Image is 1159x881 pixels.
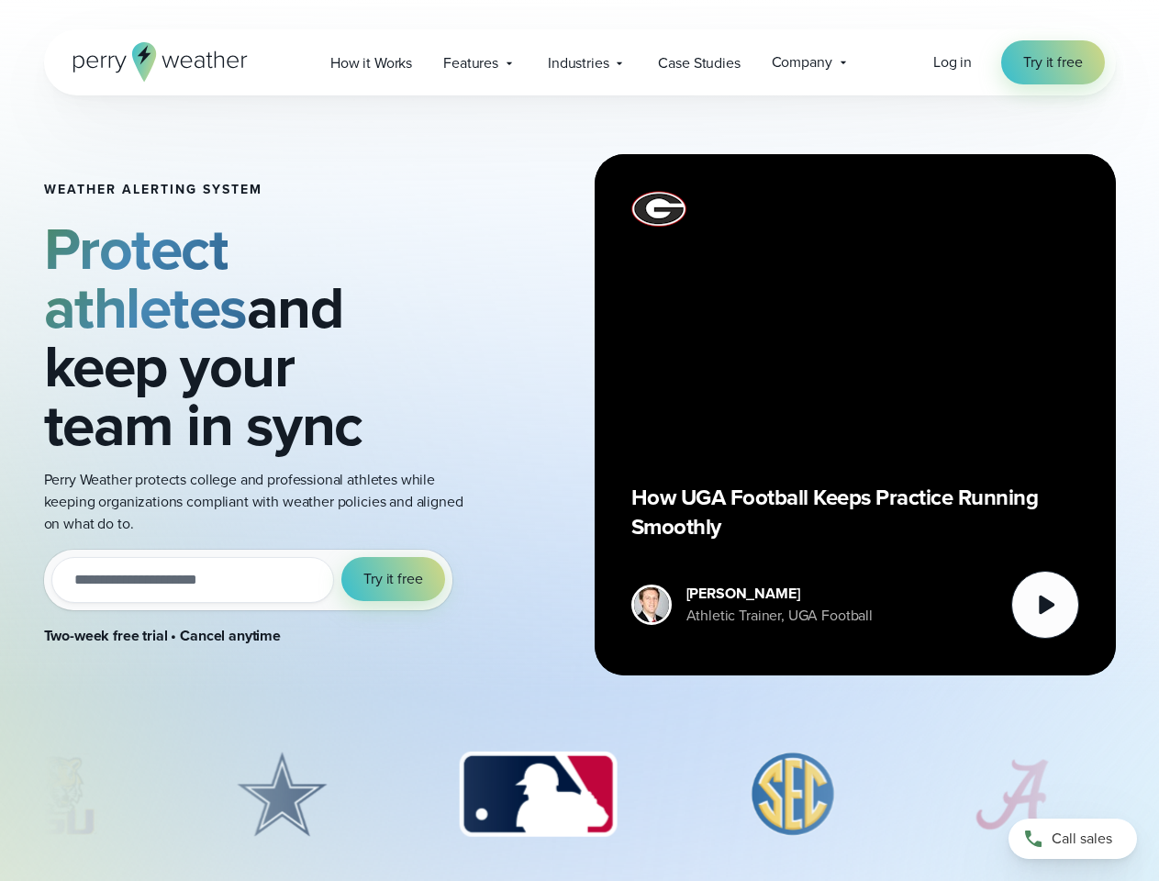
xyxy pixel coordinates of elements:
a: Try it free [1001,40,1104,84]
p: How UGA Football Keeps Practice Running Smoothly [631,483,1079,541]
span: Call sales [1052,828,1112,850]
a: Call sales [1009,819,1137,859]
div: slideshow [44,749,1116,850]
span: Try it free [363,568,422,590]
span: Try it free [1023,51,1082,73]
a: Log in [933,51,972,73]
h2: and keep your team in sync [44,219,474,454]
strong: Two-week free trial • Cancel anytime [44,625,282,646]
img: University-of-Alabama.svg [953,749,1073,841]
img: MLB.svg [440,749,634,841]
div: 4 of 8 [723,749,864,841]
div: 2 of 8 [211,749,352,841]
a: How it Works [315,44,428,82]
p: Perry Weather protects college and professional athletes while keeping organizations compliant wi... [44,469,474,535]
strong: Protect athletes [44,206,247,351]
h1: Weather Alerting System [44,183,474,197]
img: %E2%9C%85-Dallas-Cowboys.svg [211,749,352,841]
span: How it Works [330,52,412,74]
div: 3 of 8 [440,749,634,841]
button: Try it free [341,557,444,601]
div: [PERSON_NAME] [686,583,873,605]
div: Athletic Trainer, UGA Football [686,605,873,627]
span: Case Studies [658,52,740,74]
div: 5 of 8 [953,749,1073,841]
span: Industries [548,52,608,74]
span: Features [443,52,498,74]
span: Company [772,51,832,73]
a: Case Studies [642,44,755,82]
span: Log in [933,51,972,72]
img: %E2%9C%85-SEC.svg [723,749,864,841]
